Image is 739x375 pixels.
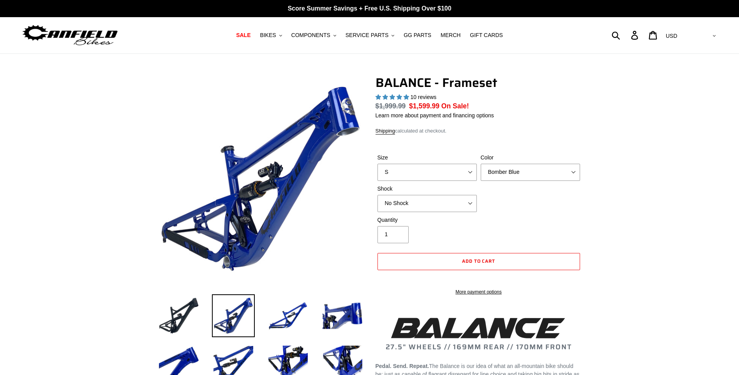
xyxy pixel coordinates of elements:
img: Load image into Gallery viewer, BALANCE - Frameset [157,294,200,337]
span: MERCH [441,32,460,39]
label: Quantity [377,216,477,224]
h2: 27.5" WHEELS // 169MM REAR // 170MM FRONT [376,315,582,352]
a: GG PARTS [400,30,435,41]
span: GG PARTS [404,32,431,39]
span: 5.00 stars [376,94,411,100]
a: MERCH [437,30,464,41]
span: Add to cart [462,257,496,265]
img: Load image into Gallery viewer, BALANCE - Frameset [212,294,255,337]
a: GIFT CARDS [466,30,507,41]
input: Search [616,27,636,44]
div: calculated at checkout. [376,127,582,135]
button: Add to cart [377,253,580,270]
a: Shipping [376,128,395,134]
span: 10 reviews [410,94,436,100]
a: SALE [232,30,254,41]
span: SALE [236,32,250,39]
label: Color [481,154,580,162]
label: Size [377,154,477,162]
button: SERVICE PARTS [342,30,398,41]
span: On Sale! [441,101,469,111]
span: GIFT CARDS [470,32,503,39]
s: $1,999.99 [376,102,406,110]
span: $1,599.99 [409,102,439,110]
img: Load image into Gallery viewer, BALANCE - Frameset [266,294,309,337]
span: COMPONENTS [291,32,330,39]
a: More payment options [377,288,580,295]
a: Learn more about payment and financing options [376,112,494,119]
span: BIKES [260,32,276,39]
b: Pedal. Send. Repeat. [376,363,429,369]
button: COMPONENTS [287,30,340,41]
span: SERVICE PARTS [346,32,388,39]
img: Canfield Bikes [21,23,119,48]
label: Shock [377,185,477,193]
button: BIKES [256,30,286,41]
h1: BALANCE - Frameset [376,75,582,90]
img: Load image into Gallery viewer, BALANCE - Frameset [321,294,364,337]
